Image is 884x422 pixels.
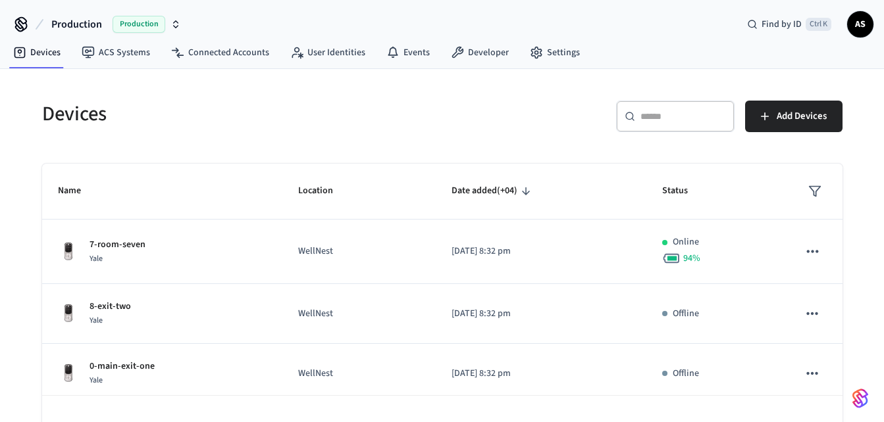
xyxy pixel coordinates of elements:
[90,360,155,373] p: 0-main-exit-one
[298,245,420,258] p: WellNest
[161,41,280,64] a: Connected Accounts
[848,12,872,36] span: AS
[58,241,79,262] img: Yale Assure Touchscreen Wifi Smart Lock, Satin Nickel, Front
[58,303,79,324] img: Yale Assure Touchscreen Wifi Smart Lock, Satin Nickel, Front
[673,235,699,249] p: Online
[51,16,102,32] span: Production
[452,307,631,321] p: [DATE] 8:32 pm
[452,181,534,201] span: Date added(+04)
[519,41,590,64] a: Settings
[440,41,519,64] a: Developer
[452,245,631,258] p: [DATE] 8:32 pm
[90,300,131,314] p: 8-exit-two
[673,367,699,381] p: Offline
[852,388,868,409] img: SeamLogoGradient.69752ec5.svg
[737,12,842,36] div: Find by IDCtrl K
[298,367,420,381] p: WellNest
[90,253,103,264] span: Yale
[745,101,843,132] button: Add Devices
[298,181,350,201] span: Location
[90,238,145,252] p: 7-room-seven
[777,108,827,125] span: Add Devices
[298,307,420,321] p: WellNest
[42,101,434,128] h5: Devices
[3,41,71,64] a: Devices
[58,363,79,384] img: Yale Assure Touchscreen Wifi Smart Lock, Satin Nickel, Front
[662,181,705,201] span: Status
[58,181,98,201] span: Name
[113,16,165,33] span: Production
[452,367,631,381] p: [DATE] 8:32 pm
[762,18,802,31] span: Find by ID
[376,41,440,64] a: Events
[90,315,103,326] span: Yale
[806,18,831,31] span: Ctrl K
[280,41,376,64] a: User Identities
[71,41,161,64] a: ACS Systems
[673,307,699,321] p: Offline
[847,11,873,37] button: AS
[683,252,700,265] span: 94 %
[90,375,103,386] span: Yale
